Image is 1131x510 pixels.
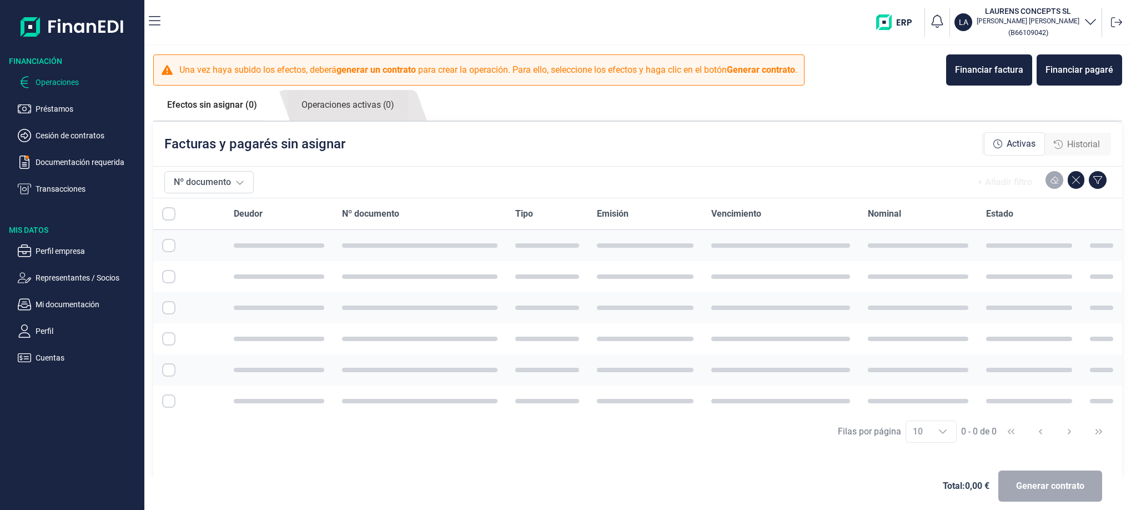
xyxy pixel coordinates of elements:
span: Nº documento [342,207,399,221]
div: Row Selected null [162,239,175,252]
img: Logo de aplicación [21,9,124,44]
span: Tipo [515,207,533,221]
span: Nominal [868,207,901,221]
button: Previous Page [1027,418,1054,445]
button: LALAURENS CONCEPTS SL[PERSON_NAME] [PERSON_NAME](B66109042) [954,6,1097,39]
button: Documentación requerida [18,156,140,169]
div: Row Selected null [162,394,175,408]
span: Activas [1007,137,1036,151]
span: Deudor [234,207,263,221]
p: Cuentas [36,351,140,364]
p: Una vez haya subido los efectos, deberá para crear la operación. Para ello, seleccione los efecto... [179,63,797,77]
p: Representantes / Socios [36,271,140,284]
button: Financiar pagaré [1037,54,1122,86]
button: Last Page [1085,418,1112,445]
div: All items unselected [162,207,175,221]
button: Préstamos [18,102,140,116]
button: Nº documento [164,171,254,193]
button: Cuentas [18,351,140,364]
p: Documentación requerida [36,156,140,169]
button: Financiar factura [946,54,1032,86]
div: Historial [1045,133,1109,156]
p: Cesión de contratos [36,129,140,142]
div: Choose [929,421,956,442]
span: Vencimiento [711,207,761,221]
small: Copiar cif [1008,28,1048,37]
p: [PERSON_NAME] [PERSON_NAME] [977,17,1079,26]
button: Operaciones [18,76,140,89]
p: Perfil [36,324,140,338]
span: Total: 0,00 € [943,479,989,493]
p: Perfil empresa [36,244,140,258]
button: Next Page [1056,418,1083,445]
button: Transacciones [18,182,140,196]
span: Historial [1067,138,1100,151]
span: Estado [986,207,1013,221]
p: Préstamos [36,102,140,116]
div: Row Selected null [162,363,175,377]
p: LA [959,17,968,28]
div: Financiar factura [955,63,1023,77]
div: Activas [984,132,1045,156]
div: Row Selected null [162,301,175,314]
div: Filas por página [838,425,901,438]
button: Perfil empresa [18,244,140,258]
div: Row Selected null [162,270,175,283]
a: Operaciones activas (0) [288,90,408,121]
button: Perfil [18,324,140,338]
img: erp [876,14,920,30]
button: Representantes / Socios [18,271,140,284]
b: generar un contrato [336,64,416,75]
button: First Page [998,418,1024,445]
div: Financiar pagaré [1045,63,1113,77]
h3: LAURENS CONCEPTS SL [977,6,1079,17]
a: Efectos sin asignar (0) [153,90,271,120]
p: Operaciones [36,76,140,89]
p: Transacciones [36,182,140,196]
button: Cesión de contratos [18,129,140,142]
span: Emisión [597,207,629,221]
b: Generar contrato [727,64,795,75]
span: 0 - 0 de 0 [961,427,997,436]
p: Mi documentación [36,298,140,311]
p: Facturas y pagarés sin asignar [164,135,345,153]
div: Row Selected null [162,332,175,346]
button: Mi documentación [18,298,140,311]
